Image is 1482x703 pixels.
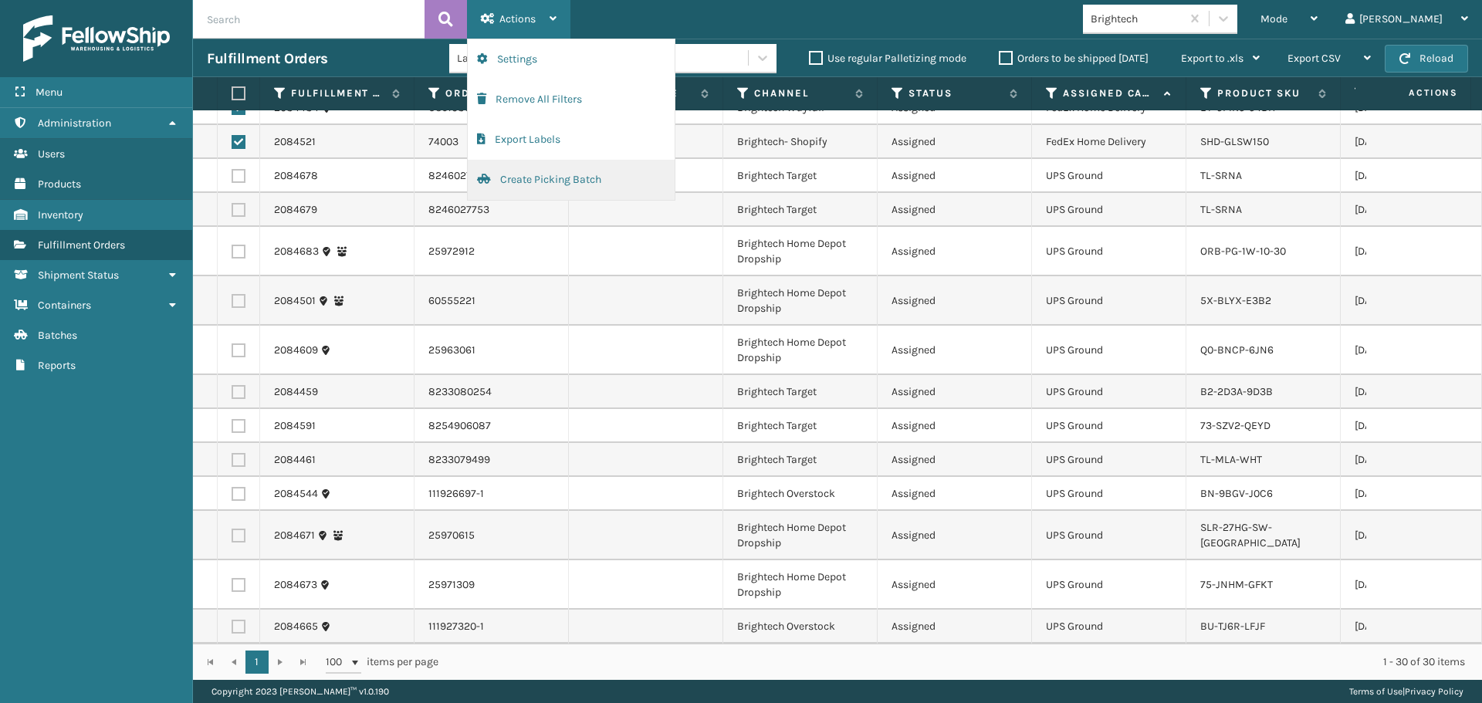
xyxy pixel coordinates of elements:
[1200,203,1242,216] a: TL-SRNA
[414,610,569,644] td: 111927320-1
[1032,443,1186,477] td: UPS Ground
[1091,11,1183,27] div: Brightech
[468,120,675,160] button: Export Labels
[908,86,1002,100] label: Status
[878,375,1032,409] td: Assigned
[1032,610,1186,644] td: UPS Ground
[1032,227,1186,276] td: UPS Ground
[1032,326,1186,375] td: UPS Ground
[723,227,878,276] td: Brightech Home Depot Dropship
[878,610,1032,644] td: Assigned
[414,159,569,193] td: 8246027753
[1200,453,1262,466] a: TL-MLA-WHT
[326,651,438,674] span: items per page
[1181,52,1243,65] span: Export to .xls
[445,86,539,100] label: Order Number
[1360,80,1467,106] span: Actions
[414,375,569,409] td: 8233080254
[1032,477,1186,511] td: UPS Ground
[460,654,1465,670] div: 1 - 30 of 30 items
[274,343,318,358] a: 2084609
[207,49,327,68] h3: Fulfillment Orders
[38,269,119,282] span: Shipment Status
[809,52,966,65] label: Use regular Palletizing mode
[414,443,569,477] td: 8233079499
[414,409,569,443] td: 8254906087
[274,244,319,259] a: 2084683
[1287,52,1341,65] span: Export CSV
[1349,686,1402,697] a: Terms of Use
[878,511,1032,560] td: Assigned
[499,12,536,25] span: Actions
[1200,419,1271,432] a: 73-SZV2-QEYD
[36,86,63,99] span: Menu
[1200,620,1265,633] a: BU-TJ6R-LFJF
[1032,511,1186,560] td: UPS Ground
[1032,409,1186,443] td: UPS Ground
[1032,560,1186,610] td: UPS Ground
[1032,125,1186,159] td: FedEx Home Delivery
[878,409,1032,443] td: Assigned
[274,202,317,218] a: 2084679
[1200,521,1301,549] a: SLR-27HG-SW-[GEOGRAPHIC_DATA]
[1200,169,1242,182] a: TL-SRNA
[211,680,389,703] p: Copyright 2023 [PERSON_NAME]™ v 1.0.190
[38,329,77,342] span: Batches
[414,276,569,326] td: 60555221
[38,117,111,130] span: Administration
[878,159,1032,193] td: Assigned
[468,160,675,200] button: Create Picking Batch
[414,193,569,227] td: 8246027753
[723,375,878,409] td: Brightech Target
[414,511,569,560] td: 25970615
[468,39,675,79] button: Settings
[274,452,316,468] a: 2084461
[38,238,125,252] span: Fulfillment Orders
[1032,276,1186,326] td: UPS Ground
[1200,135,1269,148] a: SHD-GLSW150
[414,125,569,159] td: 74003
[457,50,577,66] div: Last 90 Days
[1217,86,1311,100] label: Product SKU
[326,654,349,670] span: 100
[723,511,878,560] td: Brightech Home Depot Dropship
[245,651,269,674] a: 1
[723,409,878,443] td: Brightech Target
[274,168,318,184] a: 2084678
[274,418,316,434] a: 2084591
[274,384,318,400] a: 2084459
[274,619,318,634] a: 2084665
[878,326,1032,375] td: Assigned
[38,147,65,161] span: Users
[414,560,569,610] td: 25971309
[878,560,1032,610] td: Assigned
[1349,680,1463,703] div: |
[274,293,316,309] a: 2084501
[274,134,316,150] a: 2084521
[1405,686,1463,697] a: Privacy Policy
[723,326,878,375] td: Brightech Home Depot Dropship
[38,208,83,221] span: Inventory
[38,359,76,372] span: Reports
[1063,86,1156,100] label: Assigned Carrier Service
[1200,294,1271,307] a: 5X-BLYX-E3B2
[38,299,91,312] span: Containers
[878,125,1032,159] td: Assigned
[1032,159,1186,193] td: UPS Ground
[414,477,569,511] td: 111926697-1
[999,52,1149,65] label: Orders to be shipped [DATE]
[468,79,675,120] button: Remove All Filters
[1032,193,1186,227] td: UPS Ground
[878,477,1032,511] td: Assigned
[723,477,878,511] td: Brightech Overstock
[414,326,569,375] td: 25963061
[878,443,1032,477] td: Assigned
[1260,12,1287,25] span: Mode
[1200,343,1274,357] a: Q0-BNCP-6JN6
[274,577,317,593] a: 2084673
[754,86,848,100] label: Channel
[23,15,170,62] img: logo
[878,276,1032,326] td: Assigned
[878,193,1032,227] td: Assigned
[723,159,878,193] td: Brightech Target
